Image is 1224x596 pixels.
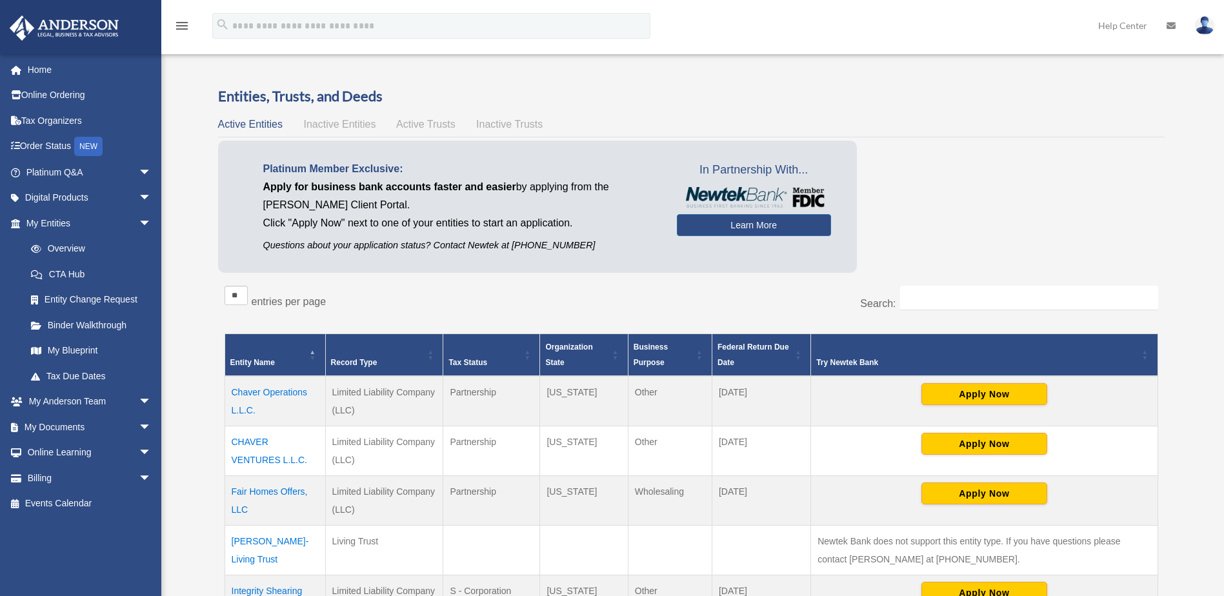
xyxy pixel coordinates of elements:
a: menu [174,23,190,34]
a: My Documentsarrow_drop_down [9,414,171,440]
span: Federal Return Due Date [717,343,789,367]
span: Active Entities [218,119,283,130]
td: [DATE] [712,426,810,475]
td: Other [628,376,712,426]
label: entries per page [252,296,326,307]
a: Learn More [677,214,831,236]
img: User Pic [1195,16,1214,35]
span: Organization State [545,343,592,367]
span: Business Purpose [634,343,668,367]
button: Apply Now [921,482,1047,504]
td: [DATE] [712,376,810,426]
a: Digital Productsarrow_drop_down [9,185,171,211]
td: Fair Homes Offers, LLC [225,475,325,525]
p: Platinum Member Exclusive: [263,160,657,178]
a: Order StatusNEW [9,134,171,160]
a: My Blueprint [18,338,165,364]
span: arrow_drop_down [139,440,165,466]
span: In Partnership With... [677,160,831,181]
img: Anderson Advisors Platinum Portal [6,15,123,41]
td: Limited Liability Company (LLC) [325,475,443,525]
td: Partnership [443,376,540,426]
a: CTA Hub [18,261,165,287]
p: Click "Apply Now" next to one of your entities to start an application. [263,214,657,232]
th: Organization State: Activate to sort [540,333,628,376]
td: Limited Liability Company (LLC) [325,376,443,426]
th: Try Newtek Bank : Activate to sort [811,333,1158,376]
a: Entity Change Request [18,287,165,313]
a: Online Ordering [9,83,171,108]
span: arrow_drop_down [139,159,165,186]
span: arrow_drop_down [139,414,165,441]
label: Search: [860,298,896,309]
a: Binder Walkthrough [18,312,165,338]
img: NewtekBankLogoSM.png [683,187,825,208]
td: [US_STATE] [540,475,628,525]
td: CHAVER VENTURES L.L.C. [225,426,325,475]
td: [PERSON_NAME]-Living Trust [225,525,325,575]
td: Chaver Operations L.L.C. [225,376,325,426]
i: menu [174,18,190,34]
span: Apply for business bank accounts faster and easier [263,181,516,192]
span: Entity Name [230,358,275,367]
a: My Entitiesarrow_drop_down [9,210,165,236]
a: Platinum Q&Aarrow_drop_down [9,159,171,185]
h3: Entities, Trusts, and Deeds [218,86,1165,106]
div: Try Newtek Bank [816,355,1138,370]
td: Living Trust [325,525,443,575]
a: Tax Due Dates [18,363,165,389]
a: Events Calendar [9,491,171,517]
button: Apply Now [921,383,1047,405]
td: [US_STATE] [540,376,628,426]
i: search [216,17,230,32]
td: Wholesaling [628,475,712,525]
a: Home [9,57,171,83]
a: My Anderson Teamarrow_drop_down [9,389,171,415]
span: arrow_drop_down [139,210,165,237]
span: Active Trusts [396,119,456,130]
span: Tax Status [448,358,487,367]
a: Overview [18,236,158,262]
a: Billingarrow_drop_down [9,465,171,491]
span: arrow_drop_down [139,185,165,212]
th: Federal Return Due Date: Activate to sort [712,333,810,376]
span: arrow_drop_down [139,389,165,415]
a: Tax Organizers [9,108,171,134]
th: Business Purpose: Activate to sort [628,333,712,376]
span: arrow_drop_down [139,465,165,492]
td: [US_STATE] [540,426,628,475]
th: Entity Name: Activate to invert sorting [225,333,325,376]
a: Online Learningarrow_drop_down [9,440,171,466]
td: Limited Liability Company (LLC) [325,426,443,475]
button: Apply Now [921,433,1047,455]
span: Record Type [331,358,377,367]
p: by applying from the [PERSON_NAME] Client Portal. [263,178,657,214]
div: NEW [74,137,103,156]
th: Tax Status: Activate to sort [443,333,540,376]
th: Record Type: Activate to sort [325,333,443,376]
td: Newtek Bank does not support this entity type. If you have questions please contact [PERSON_NAME]... [811,525,1158,575]
p: Questions about your application status? Contact Newtek at [PHONE_NUMBER] [263,237,657,253]
span: Inactive Trusts [476,119,543,130]
td: Partnership [443,426,540,475]
span: Inactive Entities [303,119,376,130]
td: Other [628,426,712,475]
td: [DATE] [712,475,810,525]
td: Partnership [443,475,540,525]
